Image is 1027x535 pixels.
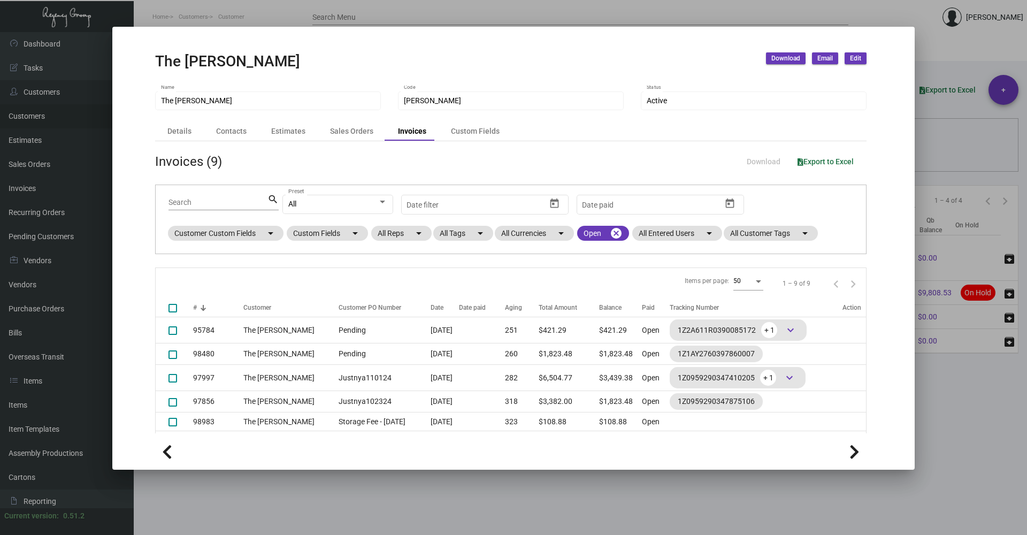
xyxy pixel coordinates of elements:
[155,52,300,71] h2: The [PERSON_NAME]
[505,412,539,431] td: 323
[761,322,777,338] span: + 1
[642,317,670,343] td: Open
[431,317,459,343] td: [DATE]
[433,226,493,241] mat-chip: All Tags
[766,52,806,64] button: Download
[842,299,866,317] th: Action
[398,126,426,137] div: Invoices
[632,226,722,241] mat-chip: All Entered Users
[599,391,641,412] td: $1,823.48
[539,431,599,450] td: $108.88
[721,195,738,212] button: Open calendar
[431,343,459,365] td: [DATE]
[243,391,333,412] td: The [PERSON_NAME]
[167,126,191,137] div: Details
[431,391,459,412] td: [DATE]
[733,278,763,285] mat-select: Items per page:
[243,412,333,431] td: The [PERSON_NAME]
[193,391,243,412] td: 97856
[647,96,667,105] span: Active
[539,343,599,365] td: $1,823.48
[539,303,577,312] div: Total Amount
[539,391,599,412] td: $3,382.00
[505,343,539,365] td: 260
[264,227,277,240] mat-icon: arrow_drop_down
[539,412,599,431] td: $108.88
[582,201,615,209] input: Start date
[193,431,243,450] td: 97493
[495,226,574,241] mat-chip: All Currencies
[243,431,333,450] td: The [PERSON_NAME]
[193,303,197,312] div: #
[845,275,862,292] button: Next page
[459,303,486,312] div: Date paid
[642,303,655,312] div: Paid
[333,412,431,431] td: Storage Fee - [DATE]
[412,227,425,240] mat-icon: arrow_drop_down
[4,510,59,522] div: Current version:
[193,412,243,431] td: 98983
[845,52,867,64] button: Edit
[505,431,539,450] td: 363
[771,54,800,63] span: Download
[431,303,443,312] div: Date
[333,391,431,412] td: Justnya102324
[724,226,818,241] mat-chip: All Customer Tags
[271,126,305,137] div: Estimates
[474,227,487,240] mat-icon: arrow_drop_down
[678,370,798,386] div: 1Z0959290347410205
[747,157,780,166] span: Download
[546,195,563,212] button: Open calendar
[850,54,861,63] span: Edit
[193,343,243,365] td: 98480
[678,396,755,407] div: 1Z0959290347875106
[599,431,641,450] td: $108.88
[288,200,296,208] span: All
[505,303,522,312] div: Aging
[599,317,641,343] td: $421.29
[267,193,279,206] mat-icon: search
[539,303,599,312] div: Total Amount
[431,303,459,312] div: Date
[459,303,505,312] div: Date paid
[243,317,333,343] td: The [PERSON_NAME]
[539,317,599,343] td: $421.29
[703,227,716,240] mat-icon: arrow_drop_down
[505,391,539,412] td: 318
[451,126,500,137] div: Custom Fields
[599,365,641,391] td: $3,439.38
[330,126,373,137] div: Sales Orders
[349,227,362,240] mat-icon: arrow_drop_down
[642,343,670,365] td: Open
[599,343,641,365] td: $1,823.48
[216,126,247,137] div: Contacts
[817,54,833,63] span: Email
[678,322,799,338] div: 1Z2A611R0390085172
[799,227,811,240] mat-icon: arrow_drop_down
[371,226,432,241] mat-chip: All Reps
[155,152,222,171] div: Invoices (9)
[243,365,333,391] td: The [PERSON_NAME]
[642,365,670,391] td: Open
[642,303,670,312] div: Paid
[610,227,623,240] mat-icon: cancel
[738,152,789,171] button: Download
[431,365,459,391] td: [DATE]
[760,370,776,386] span: + 1
[812,52,838,64] button: Email
[599,303,622,312] div: Balance
[798,157,854,166] span: Export to Excel
[243,303,271,312] div: Customer
[339,303,401,312] div: Customer PO Number
[685,276,729,286] div: Items per page:
[193,317,243,343] td: 95784
[783,279,810,288] div: 1 – 9 of 9
[670,303,842,312] div: Tracking Number
[243,343,333,365] td: The [PERSON_NAME]
[333,431,431,450] td: Storage Fee - [DATE]
[339,303,431,312] div: Customer PO Number
[193,365,243,391] td: 97997
[449,201,516,209] input: End date
[63,510,85,522] div: 0.51.2
[642,391,670,412] td: Open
